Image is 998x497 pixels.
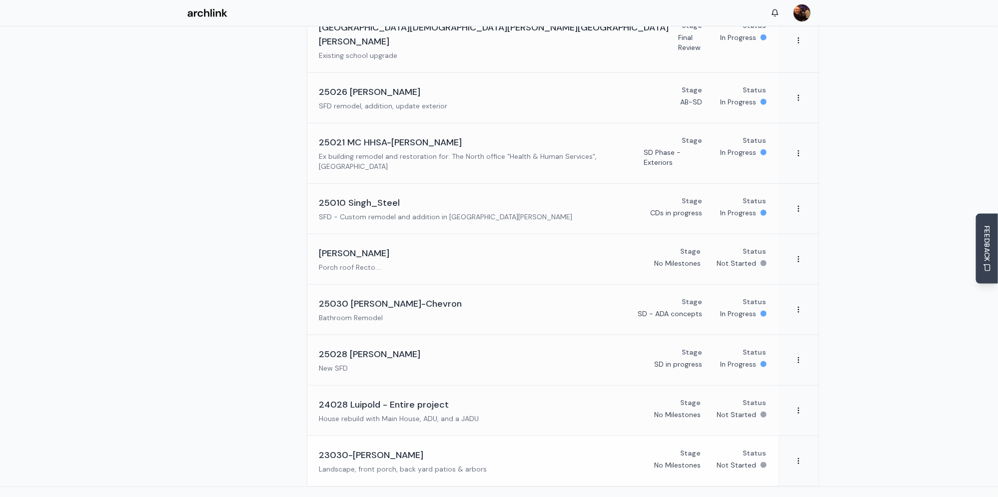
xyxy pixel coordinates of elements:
[743,347,767,357] p: Status
[307,8,779,72] a: [GEOGRAPHIC_DATA][DEMOGRAPHIC_DATA][PERSON_NAME][GEOGRAPHIC_DATA][PERSON_NAME]Existing school upg...
[319,313,462,323] p: Bathroom Remodel
[721,147,757,157] p: In Progress
[721,32,757,42] p: In Progress
[319,347,421,361] h3: 25028 [PERSON_NAME]
[319,464,487,474] p: Landscape, front porch, back yard patios & arbors
[651,208,703,218] p: CDs in progress
[319,101,448,111] p: SFD remodel, addition, update exterior
[681,398,701,408] p: Stage
[721,309,757,319] p: In Progress
[743,135,767,145] p: Status
[319,297,462,311] h3: 25030 [PERSON_NAME]-Chevron
[681,246,701,256] p: Stage
[187,9,227,17] img: Archlink
[307,184,779,234] a: 25010 Singh_SteelSFD - Custom remodel and addition in [GEOGRAPHIC_DATA][PERSON_NAME]StageCDs in p...
[682,196,703,206] p: Stage
[743,246,767,256] p: Status
[717,258,757,268] p: Not Started
[682,85,703,95] p: Stage
[319,196,400,210] h3: 25010 Singh_Steel
[717,460,757,470] p: Not Started
[307,123,779,183] a: 25021 MC HHSA-[PERSON_NAME]Ex building remodel and restoration for: The North office "Health & Hu...
[678,32,702,52] p: Final Review
[319,135,462,149] h3: 25021 MC HHSA-[PERSON_NAME]
[307,234,779,284] a: [PERSON_NAME]Porch roof Recto....StageNo MilestonesStatusNot Started
[721,208,757,218] p: In Progress
[319,20,679,48] h3: [GEOGRAPHIC_DATA][DEMOGRAPHIC_DATA][PERSON_NAME][GEOGRAPHIC_DATA][PERSON_NAME]
[638,309,703,319] p: SD - ADA concepts
[655,359,703,369] p: SD in progress
[307,285,779,335] a: 25030 [PERSON_NAME]-ChevronBathroom RemodelStageSD - ADA conceptsStatusIn Progress
[319,448,424,462] h3: 23030-[PERSON_NAME]
[794,4,811,21] img: MARC JONES
[681,448,701,458] p: Stage
[982,225,992,262] span: FEEDBACK
[681,97,703,107] p: AB-SD
[319,212,573,222] p: SFD - Custom remodel and addition in [GEOGRAPHIC_DATA][PERSON_NAME]
[682,135,703,145] p: Stage
[743,297,767,307] p: Status
[307,386,779,436] a: 24028 Luipold - Entire projectHouse rebuild with Main House, ADU, and a JADUStageNo MilestonesSta...
[682,297,703,307] p: Stage
[655,460,701,470] p: No Milestones
[319,363,421,373] p: New SFD
[743,398,767,408] p: Status
[644,147,703,167] p: SD Phase - Exteriors
[721,359,757,369] p: In Progress
[682,347,703,357] p: Stage
[976,213,998,284] button: Send Feedback
[717,410,757,420] p: Not Started
[307,436,779,486] a: 23030-[PERSON_NAME]Landscape, front porch, back yard patios & arborsStageNo MilestonesStatusNot S...
[743,448,767,458] p: Status
[743,196,767,206] p: Status
[721,97,757,107] p: In Progress
[319,85,421,99] h3: 25026 [PERSON_NAME]
[319,50,679,60] p: Existing school upgrade
[655,258,701,268] p: No Milestones
[307,335,779,385] a: 25028 [PERSON_NAME]New SFDStageSD in progressStatusIn Progress
[319,414,479,424] p: House rebuild with Main House, ADU, and a JADU
[319,262,390,272] p: Porch roof Recto....
[743,85,767,95] p: Status
[319,246,390,260] h3: [PERSON_NAME]
[655,410,701,420] p: No Milestones
[319,151,644,171] p: Ex building remodel and restoration for: The North office "Health & Human Services", [GEOGRAPHIC_...
[307,73,779,123] a: 25026 [PERSON_NAME]SFD remodel, addition, update exteriorStageAB-SDStatusIn Progress
[319,398,449,412] h3: 24028 Luipold - Entire project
